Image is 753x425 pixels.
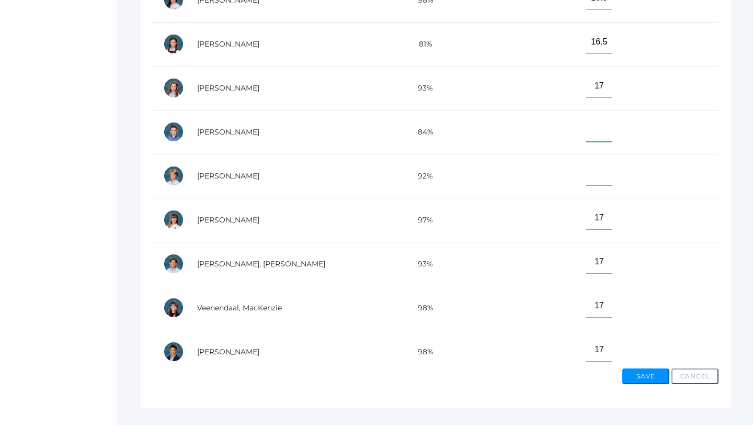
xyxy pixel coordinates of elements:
[197,39,259,49] a: [PERSON_NAME]
[197,215,259,225] a: [PERSON_NAME]
[371,242,472,286] td: 93%
[163,297,184,318] div: MacKenzie Veenendaal
[622,368,669,384] button: Save
[197,83,259,93] a: [PERSON_NAME]
[371,66,472,110] td: 93%
[371,198,472,242] td: 97%
[197,303,282,312] a: Veenendaal, MacKenzie
[197,127,259,137] a: [PERSON_NAME]
[197,347,259,356] a: [PERSON_NAME]
[163,121,184,142] div: Hunter Reid
[163,33,184,54] div: Scarlett Maurer
[371,330,472,374] td: 98%
[163,253,184,274] div: Huck Thompson
[197,259,325,269] a: [PERSON_NAME], [PERSON_NAME]
[371,22,472,66] td: 81%
[163,209,184,230] div: Keilani Taylor
[197,171,259,181] a: [PERSON_NAME]
[371,110,472,154] td: 84%
[163,165,184,186] div: William Sigwing
[671,368,718,384] button: Cancel
[163,77,184,98] div: Adeline Porter
[371,154,472,198] td: 92%
[163,341,184,362] div: Elijah Waite
[371,286,472,330] td: 98%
